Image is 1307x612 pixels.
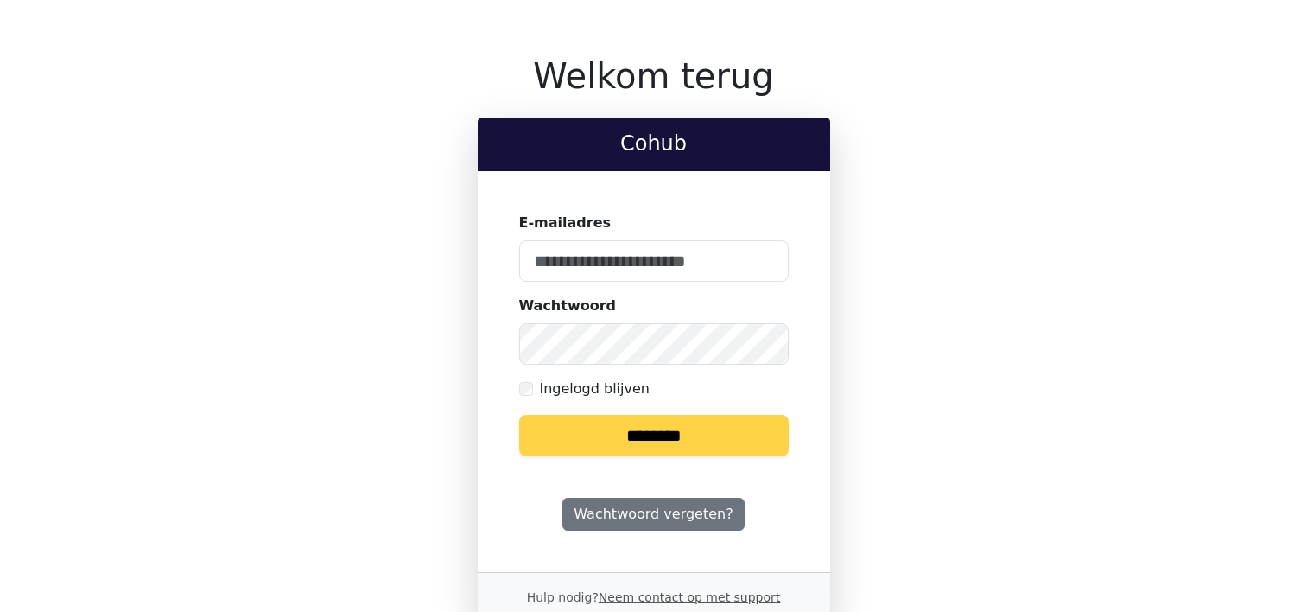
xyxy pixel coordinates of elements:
a: Wachtwoord vergeten? [562,498,744,531]
h2: Cohub [492,131,816,156]
h1: Welkom terug [478,55,830,97]
small: Hulp nodig? [527,590,781,604]
label: Wachtwoord [519,296,617,316]
label: Ingelogd blijven [540,379,650,399]
a: Neem contact op met support [599,590,780,604]
label: E-mailadres [519,213,612,233]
